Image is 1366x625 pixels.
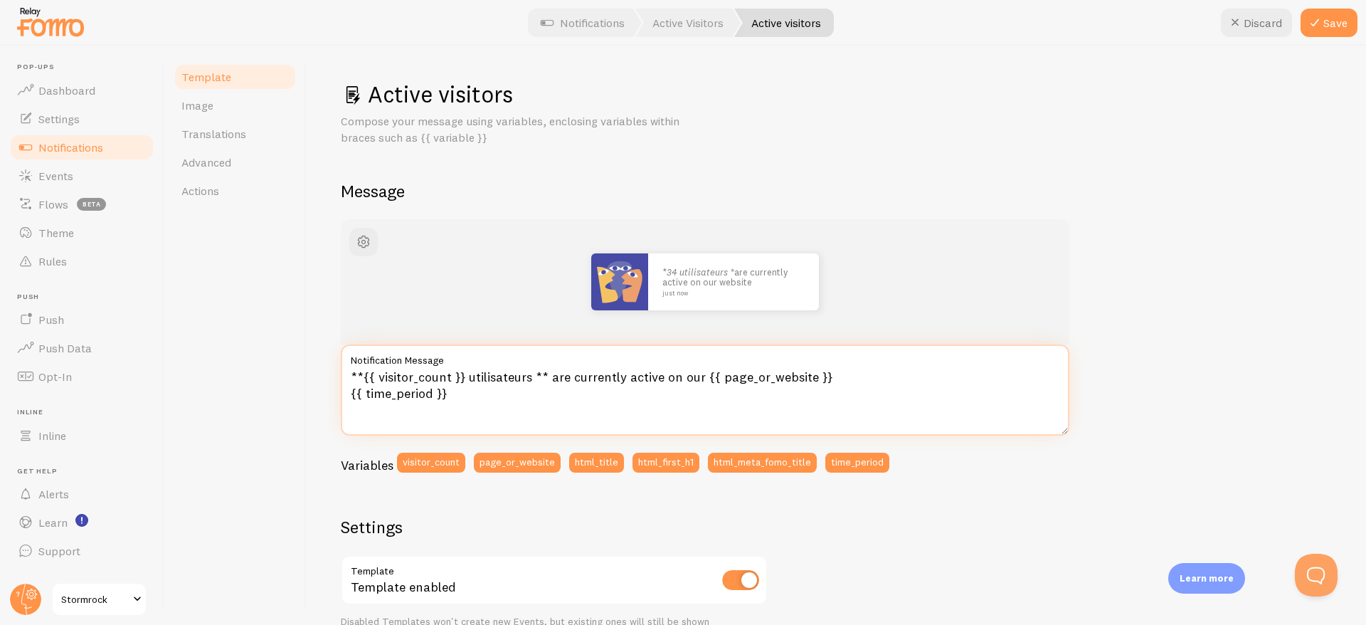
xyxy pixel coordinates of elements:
[38,140,103,154] span: Notifications
[38,312,64,327] span: Push
[474,453,561,473] button: page_or_website
[181,184,219,198] span: Actions
[632,453,699,473] button: html_first_h1
[1180,572,1234,585] p: Learn more
[9,190,155,219] a: Flows beta
[9,334,155,362] a: Push Data
[173,91,297,120] a: Image
[667,266,734,278] em: 34 utilisateurs *
[662,290,800,297] small: just now
[51,582,147,616] a: Stormrock
[181,70,231,84] span: Template
[569,453,624,473] button: html_title
[173,120,297,148] a: Translations
[17,293,155,302] span: Push
[9,247,155,275] a: Rules
[9,537,155,565] a: Support
[825,453,889,473] button: time_period
[591,253,648,310] img: Fomo
[38,515,68,530] span: Learn
[17,467,155,476] span: Get Help
[9,362,155,391] a: Opt-In
[17,63,155,72] span: Pop-ups
[38,341,92,355] span: Push Data
[341,345,1069,369] label: Notification Message
[173,63,297,91] a: Template
[181,155,231,169] span: Advanced
[341,555,768,607] div: Template enabled
[38,544,80,558] span: Support
[38,369,72,384] span: Opt-In
[9,305,155,334] a: Push
[341,113,682,146] p: Compose your message using variables, enclosing variables within braces such as {{ variable }}
[341,457,393,473] h3: Variables
[173,177,297,205] a: Actions
[341,180,1332,202] h2: Message
[173,148,297,177] a: Advanced
[38,83,95,98] span: Dashboard
[1168,563,1245,594] div: Learn more
[38,429,66,443] span: Inline
[17,408,155,417] span: Inline
[1295,554,1338,597] iframe: Help Scout Beacon - Open
[38,112,80,126] span: Settings
[181,98,213,112] span: Image
[9,162,155,190] a: Events
[9,508,155,537] a: Learn
[9,480,155,508] a: Alerts
[397,453,465,473] button: visitor_count
[9,421,155,450] a: Inline
[75,514,88,527] svg: <p>Watch New Feature Tutorials!</p>
[38,169,73,183] span: Events
[38,226,74,240] span: Theme
[61,591,129,608] span: Stormrock
[662,267,805,296] p: * are currently active on our website
[9,219,155,247] a: Theme
[38,197,68,211] span: Flows
[9,133,155,162] a: Notifications
[15,4,86,40] img: fomo-relay-logo-orange.svg
[9,76,155,105] a: Dashboard
[77,198,106,211] span: beta
[38,254,67,268] span: Rules
[341,80,1332,109] h1: Active visitors
[341,516,768,538] h2: Settings
[181,127,246,141] span: Translations
[708,453,817,473] button: html_meta_fomo_title
[38,487,69,501] span: Alerts
[9,105,155,133] a: Settings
